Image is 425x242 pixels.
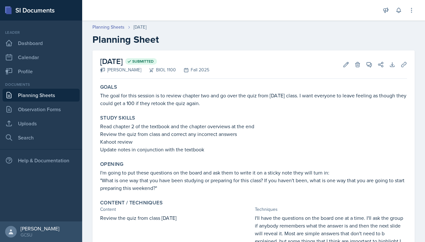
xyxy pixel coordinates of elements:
div: Techniques [255,206,407,213]
h2: Planning Sheet [92,34,415,45]
a: Profile [3,65,80,78]
div: GCSU [21,232,59,238]
div: [PERSON_NAME] [100,67,141,73]
div: Documents [3,82,80,87]
p: Review the quiz from class [DATE] [100,214,252,222]
p: "What is one way that you have been studying or preparing for this class? If you haven't been, wh... [100,176,407,192]
label: Opening [100,161,124,167]
p: Kahoot review [100,138,407,146]
label: Goals [100,84,117,90]
div: Content [100,206,252,213]
div: Fall 2025 [176,67,209,73]
p: Review the quiz from class and correct any incorrect answers [100,130,407,138]
a: Uploads [3,117,80,130]
a: Dashboard [3,37,80,49]
p: The goal for this session is to review chapter two and go over the quiz from [DATE] class. I want... [100,92,407,107]
p: Update notes in conjunction with the textbook [100,146,407,153]
a: Observation Forms [3,103,80,116]
div: Help & Documentation [3,154,80,167]
div: [DATE] [134,24,146,31]
a: Planning Sheets [92,24,125,31]
div: BIOL 1100 [141,67,176,73]
a: Calendar [3,51,80,64]
label: Content / Techniques [100,200,163,206]
p: I'm going to put these questions on the board and ask them to write it on a sticky note they will... [100,169,407,176]
p: Read chapter 2 of the textbook and the chapter overviews at the end [100,122,407,130]
div: [PERSON_NAME] [21,225,59,232]
h2: [DATE] [100,56,209,67]
span: Submitted [132,59,154,64]
label: Study Skills [100,115,135,121]
a: Planning Sheets [3,89,80,102]
div: Leader [3,30,80,35]
a: Search [3,131,80,144]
